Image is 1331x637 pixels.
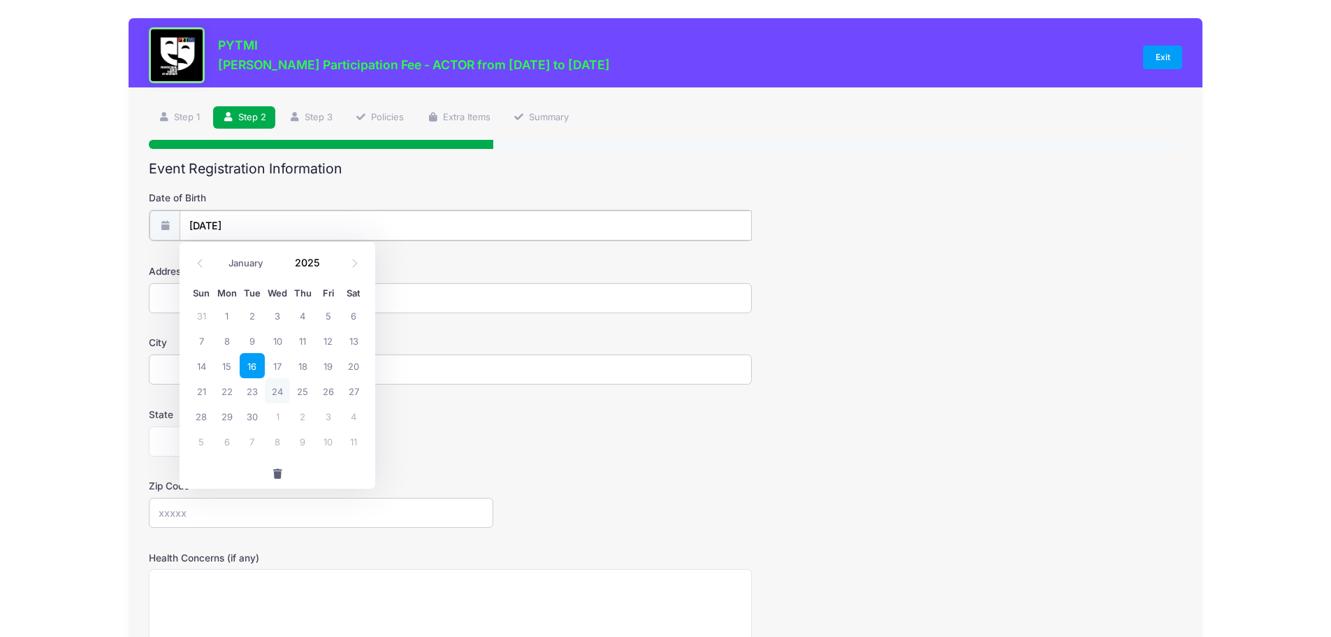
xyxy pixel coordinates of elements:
span: October 2, 2025 [290,403,315,429]
span: September 16, 2025 [240,353,265,378]
span: September 19, 2025 [316,353,341,378]
span: September 10, 2025 [265,328,290,353]
h2: Event Registration Information [149,161,1182,177]
a: Policies [347,106,414,129]
span: Wed [265,289,290,298]
a: Step 3 [279,106,342,129]
span: September 11, 2025 [290,328,315,353]
span: September 17, 2025 [265,353,290,378]
span: September 9, 2025 [240,328,265,353]
span: October 5, 2025 [189,429,214,454]
span: September 18, 2025 [290,353,315,378]
input: xxxxx [149,498,493,528]
span: September 13, 2025 [341,328,366,353]
span: August 31, 2025 [189,303,214,328]
span: September 15, 2025 [214,353,240,378]
span: September 20, 2025 [341,353,366,378]
span: September 23, 2025 [240,378,265,403]
input: Year [288,252,333,273]
span: September 12, 2025 [316,328,341,353]
span: September 4, 2025 [290,303,315,328]
label: City [149,336,493,350]
a: Step 2 [213,106,275,129]
label: Address [149,264,493,278]
span: October 10, 2025 [316,429,341,454]
span: Sun [189,289,214,298]
span: September 28, 2025 [189,403,214,429]
select: Month [221,254,284,272]
span: September 29, 2025 [214,403,240,429]
span: September 2, 2025 [240,303,265,328]
span: October 11, 2025 [341,429,366,454]
span: October 7, 2025 [240,429,265,454]
span: September 3, 2025 [265,303,290,328]
span: October 6, 2025 [214,429,240,454]
h3: [PERSON_NAME] Participation Fee - ACTOR from [DATE] to [DATE] [218,57,610,72]
label: Zip Code [149,479,493,493]
span: September 24, 2025 [265,378,290,403]
span: September 5, 2025 [316,303,341,328]
h3: PYTMI [218,38,610,52]
span: Sat [341,289,366,298]
label: Health Concerns (if any) [149,551,493,565]
label: State [149,408,493,422]
span: Mon [214,289,240,298]
a: Extra Items [418,106,500,129]
span: September 27, 2025 [341,378,366,403]
a: Summary [504,106,578,129]
span: October 8, 2025 [265,429,290,454]
span: Thu [290,289,315,298]
input: mm/dd/yyyy [180,210,752,241]
span: September 1, 2025 [214,303,240,328]
span: September 30, 2025 [240,403,265,429]
span: October 9, 2025 [290,429,315,454]
span: September 25, 2025 [290,378,315,403]
a: Exit [1143,45,1182,69]
span: Tue [240,289,265,298]
span: September 26, 2025 [316,378,341,403]
span: September 6, 2025 [341,303,366,328]
span: Fri [316,289,341,298]
span: October 1, 2025 [265,403,290,429]
span: October 4, 2025 [341,403,366,429]
span: September 7, 2025 [189,328,214,353]
span: October 3, 2025 [316,403,341,429]
span: September 14, 2025 [189,353,214,378]
span: September 8, 2025 [214,328,240,353]
span: September 21, 2025 [189,378,214,403]
label: Date of Birth [149,191,493,205]
a: Step 1 [149,106,209,129]
span: September 22, 2025 [214,378,240,403]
